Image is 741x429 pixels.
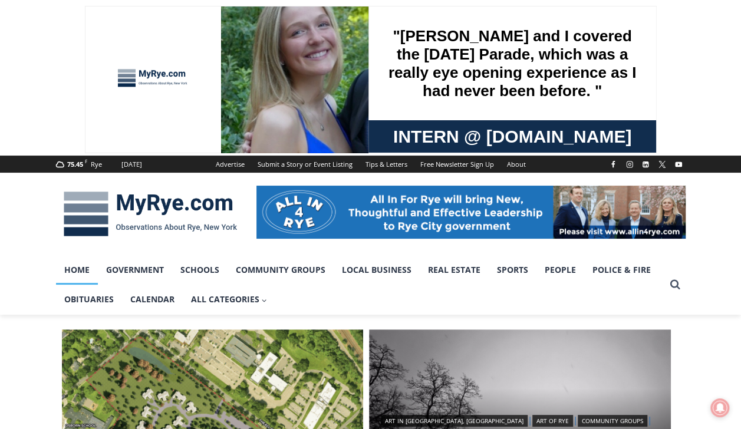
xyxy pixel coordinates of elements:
span: 75.45 [67,160,83,169]
a: Instagram [623,157,637,171]
a: X [655,157,669,171]
a: Intern @ [DOMAIN_NAME] [284,114,571,147]
button: Child menu of All Categories [183,285,276,314]
a: About [500,156,532,173]
a: Facebook [606,157,620,171]
a: Government [98,255,172,285]
nav: Secondary Navigation [209,156,532,173]
a: Submit a Story or Event Listing [251,156,359,173]
a: Calendar [122,285,183,314]
a: Home [56,255,98,285]
a: Police & Fire [584,255,659,285]
a: Art in [GEOGRAPHIC_DATA], [GEOGRAPHIC_DATA] [381,415,528,427]
img: MyRye.com [56,183,245,245]
a: Art of Rye [532,415,573,427]
a: YouTube [671,157,686,171]
a: Sports [489,255,536,285]
a: Free Newsletter Sign Up [414,156,500,173]
nav: Primary Navigation [56,255,664,315]
a: Advertise [209,156,251,173]
div: Rye [91,159,102,170]
a: Obituaries [56,285,122,314]
span: Intern @ [DOMAIN_NAME] [308,117,546,144]
a: Community Groups [228,255,334,285]
a: Local Business [334,255,420,285]
a: Schools [172,255,228,285]
img: All in for Rye [256,186,686,239]
div: [DATE] [121,159,142,170]
a: Linkedin [638,157,653,171]
span: F [85,158,87,164]
button: View Search Form [664,274,686,295]
div: "[PERSON_NAME] and I covered the [DATE] Parade, which was a really eye opening experience as I ha... [298,1,557,114]
div: "the precise, almost orchestrated movements of cutting and assembling sushi and [PERSON_NAME] mak... [121,74,173,141]
a: People [536,255,584,285]
a: Community Groups [578,415,647,427]
a: Real Estate [420,255,489,285]
a: Tips & Letters [359,156,414,173]
span: Open Tues. - Sun. [PHONE_NUMBER] [4,121,116,166]
a: Open Tues. - Sun. [PHONE_NUMBER] [1,118,118,147]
